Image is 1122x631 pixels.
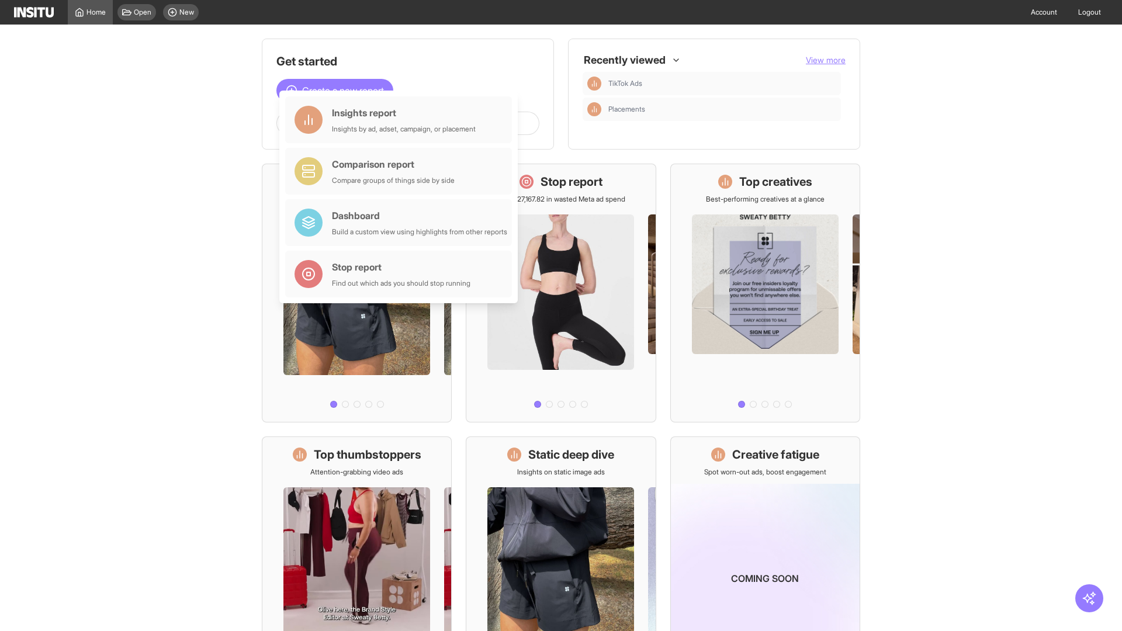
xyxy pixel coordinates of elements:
h1: Top thumbstoppers [314,446,421,463]
h1: Top creatives [739,174,812,190]
div: Build a custom view using highlights from other reports [332,227,507,237]
span: TikTok Ads [608,79,836,88]
span: Home [86,8,106,17]
button: View more [806,54,846,66]
p: Attention-grabbing video ads [310,467,403,477]
div: Compare groups of things side by side [332,176,455,185]
button: Create a new report [276,79,393,102]
span: Placements [608,105,645,114]
span: New [179,8,194,17]
h1: Static deep dive [528,446,614,463]
span: Placements [608,105,836,114]
div: Insights [587,102,601,116]
div: Insights report [332,106,476,120]
span: TikTok Ads [608,79,642,88]
span: Create a new report [302,84,384,98]
div: Comparison report [332,157,455,171]
p: Insights on static image ads [517,467,605,477]
span: View more [806,55,846,65]
div: Find out which ads you should stop running [332,279,470,288]
p: Save £27,167.82 in wasted Meta ad spend [496,195,625,204]
img: Logo [14,7,54,18]
a: What's live nowSee all active ads instantly [262,164,452,422]
div: Insights [587,77,601,91]
div: Insights by ad, adset, campaign, or placement [332,124,476,134]
div: Dashboard [332,209,507,223]
a: Stop reportSave £27,167.82 in wasted Meta ad spend [466,164,656,422]
a: Top creativesBest-performing creatives at a glance [670,164,860,422]
p: Best-performing creatives at a glance [706,195,825,204]
span: Open [134,8,151,17]
h1: Stop report [541,174,602,190]
div: Stop report [332,260,470,274]
h1: Get started [276,53,539,70]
